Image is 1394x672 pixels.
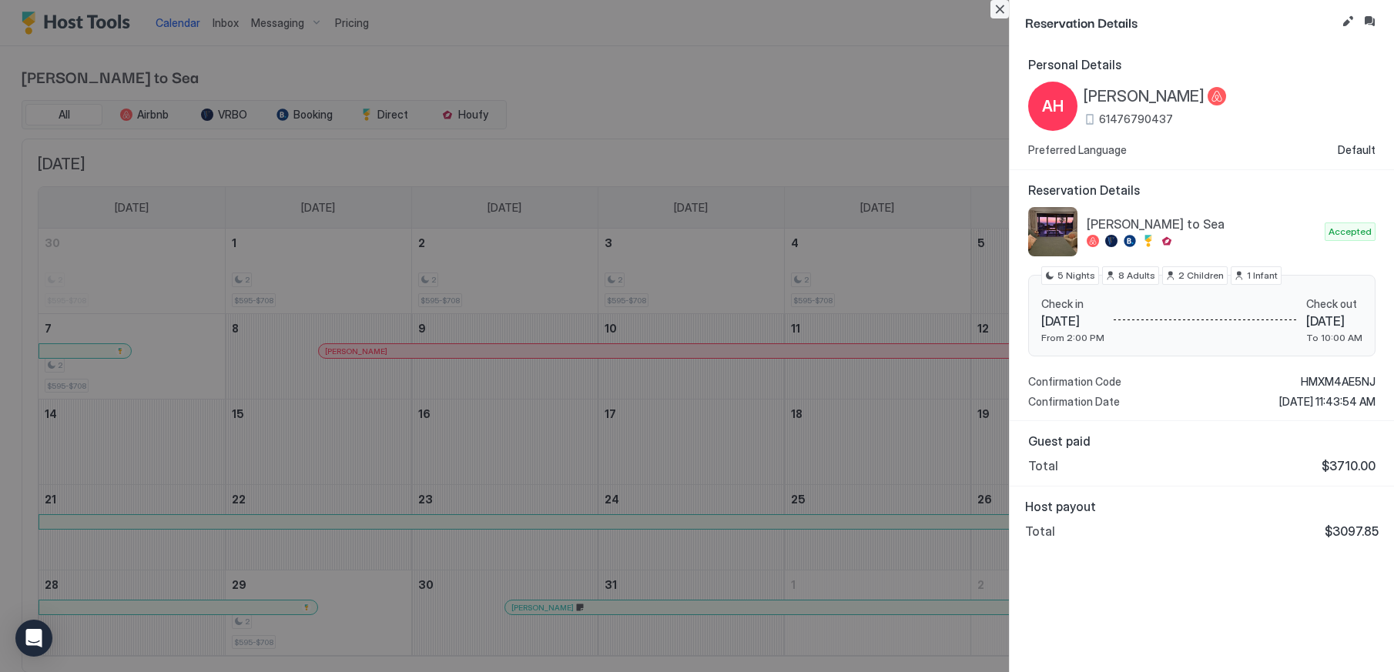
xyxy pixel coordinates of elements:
[1306,332,1362,343] span: To 10:00 AM
[1306,313,1362,329] span: [DATE]
[1028,458,1058,473] span: Total
[1247,269,1278,283] span: 1 Infant
[1028,207,1077,256] div: listing image
[1099,112,1173,126] span: 61476790437
[1338,143,1376,157] span: Default
[1028,57,1376,72] span: Personal Details
[1041,297,1104,311] span: Check in
[1042,95,1064,118] span: AH
[1118,269,1155,283] span: 8 Adults
[1028,182,1376,198] span: Reservation Details
[1306,297,1362,311] span: Check out
[1279,395,1376,409] span: [DATE] 11:43:54 AM
[1025,12,1335,32] span: Reservation Details
[1028,143,1127,157] span: Preferred Language
[1057,269,1095,283] span: 5 Nights
[1025,499,1379,514] span: Host payout
[1322,458,1376,473] span: $3710.00
[1041,332,1104,343] span: From 2:00 PM
[1025,523,1055,539] span: Total
[1028,395,1120,409] span: Confirmation Date
[1329,225,1372,239] span: Accepted
[1178,269,1224,283] span: 2 Children
[1084,87,1205,106] span: [PERSON_NAME]
[15,620,52,657] div: Open Intercom Messenger
[1360,12,1379,31] button: Inbox
[1325,523,1379,539] span: $3097.85
[1339,12,1357,31] button: Edit reservation
[1028,375,1121,389] span: Confirmation Code
[1041,313,1104,329] span: [DATE]
[1301,375,1376,389] span: HMXM4AE5NJ
[1028,433,1376,449] span: Guest paid
[1087,216,1319,232] span: [PERSON_NAME] to Sea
